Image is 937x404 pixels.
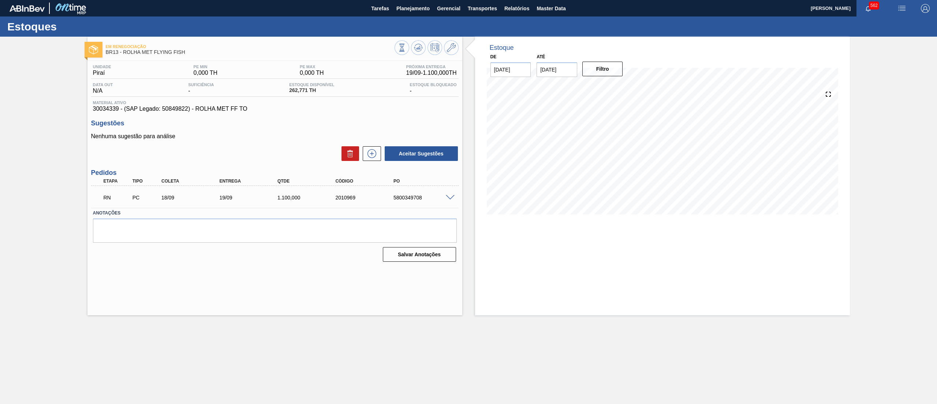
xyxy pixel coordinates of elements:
div: N/A [91,82,115,94]
div: 1.100,000 [276,195,342,201]
span: Suficiência [188,82,214,87]
button: Salvar Anotações [383,247,456,262]
label: De [490,54,497,59]
span: 262,771 TH [289,88,334,93]
span: Tarefas [371,4,389,13]
span: 0,000 TH [300,70,324,76]
span: 30034339 - (SAP Legado: 50849822) - ROLHA MET FF TO [93,106,457,112]
span: Em renegociação [106,44,395,49]
span: Estoque Disponível [289,82,334,87]
label: Anotações [93,208,457,218]
p: RN [104,195,131,201]
div: Aceitar Sugestões [381,146,459,162]
span: Unidade [93,65,111,69]
button: Atualizar Gráfico [411,40,426,55]
span: Master Data [537,4,565,13]
div: Tipo [131,179,162,184]
button: Programar Estoque [428,40,442,55]
span: Relatórios [504,4,529,13]
img: userActions [897,4,906,13]
span: Material ativo [93,100,457,105]
input: dd/mm/yyyy [537,62,577,77]
img: Ícone [89,45,98,54]
div: 2010969 [333,195,400,201]
span: Próxima Entrega [406,65,457,69]
div: - [408,82,458,94]
div: Qtde [276,179,342,184]
label: Até [537,54,545,59]
div: 19/09/2025 [217,195,284,201]
span: BR13 - ROLHA MET FLYING FISH [106,49,395,55]
span: PE MIN [194,65,218,69]
div: PO [392,179,458,184]
button: Notificações [856,3,880,14]
button: Visão Geral dos Estoques [395,40,409,55]
div: Coleta [160,179,226,184]
div: Etapa [102,179,133,184]
span: Piraí [93,70,111,76]
img: TNhmsLtSVTkK8tSr43FrP2fwEKptu5GPRR3wAAAABJRU5ErkJggg== [10,5,45,12]
p: Nenhuma sugestão para análise [91,133,459,140]
span: Estoque Bloqueado [410,82,456,87]
div: Excluir Sugestões [338,146,359,161]
span: Transportes [468,4,497,13]
div: Em renegociação [102,190,133,206]
h3: Sugestões [91,120,459,127]
div: 18/09/2025 [160,195,226,201]
span: Gerencial [437,4,460,13]
div: Pedido de Compra [131,195,162,201]
div: Estoque [490,44,514,52]
button: Aceitar Sugestões [385,146,458,161]
span: Planejamento [396,4,430,13]
span: Data out [93,82,113,87]
div: 5800349708 [392,195,458,201]
h3: Pedidos [91,169,459,177]
span: PE MAX [300,65,324,69]
h1: Estoques [7,22,137,31]
div: Nova sugestão [359,146,381,161]
div: Código [333,179,400,184]
button: Filtro [582,62,623,76]
div: Entrega [217,179,284,184]
input: dd/mm/yyyy [490,62,531,77]
span: 0,000 TH [194,70,218,76]
img: Logout [921,4,930,13]
button: Ir ao Master Data / Geral [444,40,459,55]
span: 562 [869,1,879,10]
span: 19/09 - 1.100,000 TH [406,70,457,76]
div: - [186,82,216,94]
